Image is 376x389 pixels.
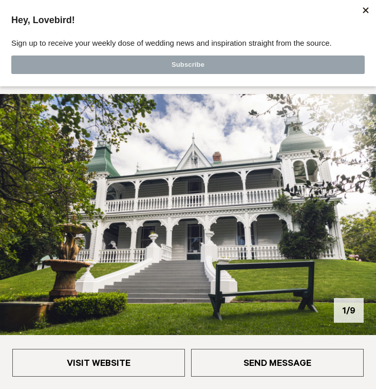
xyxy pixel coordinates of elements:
[11,140,353,149] span: Sign up to receive your weekly dose of wedding news and inspiration straight from the source.
[12,349,185,377] a: Visit Website
[11,39,332,47] span: Sign up to receive your weekly dose of wedding news and inspiration straight from the source.
[191,349,364,377] a: Send Message
[11,15,75,25] span: Hey, Lovebird!
[11,120,82,131] span: Hey, Lovebird!
[11,160,365,173] label: Email Address
[11,55,365,74] button: Subscribe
